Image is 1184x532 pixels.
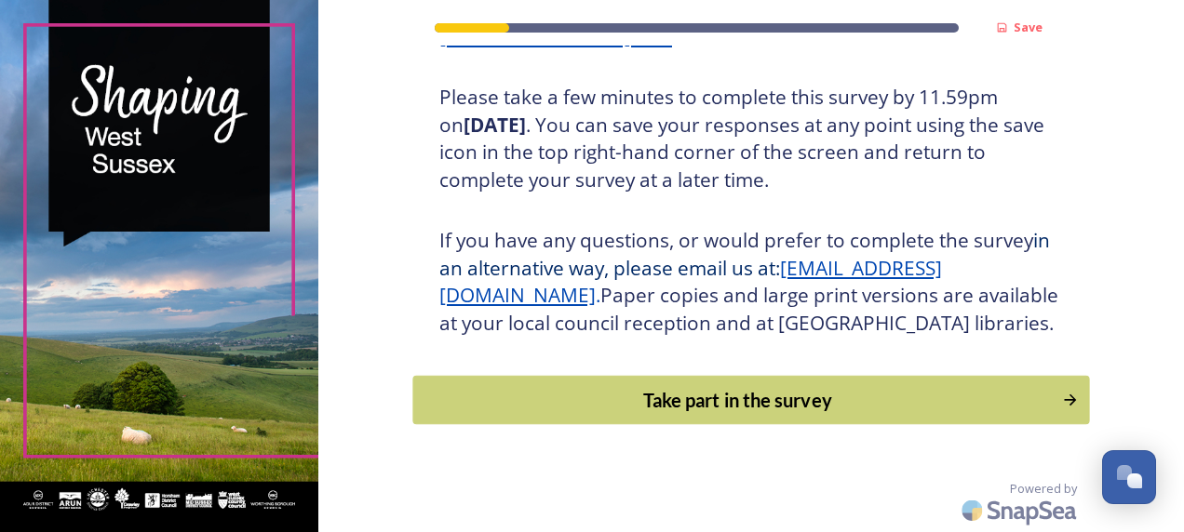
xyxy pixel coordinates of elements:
[423,386,1052,414] div: Take part in the survey
[439,227,1055,281] span: in an alternative way, please email us at:
[1010,480,1077,498] span: Powered by
[1014,19,1043,35] strong: Save
[439,227,1063,337] h3: If you have any questions, or would prefer to complete the survey Paper copies and large print ve...
[439,84,1063,193] h3: Please take a few minutes to complete this survey by 11.59pm on . You can save your responses at ...
[1102,450,1156,504] button: Open Chat
[956,488,1086,532] img: SnapSea Logo
[596,282,600,308] span: .
[464,112,526,138] strong: [DATE]
[439,255,942,309] a: [EMAIL_ADDRESS][DOMAIN_NAME]
[412,376,1089,425] button: Continue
